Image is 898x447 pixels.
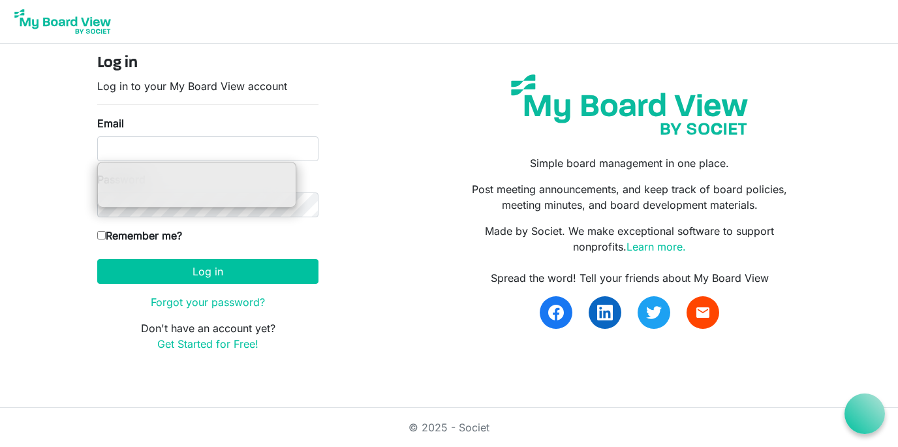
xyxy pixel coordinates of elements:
[97,320,318,352] p: Don't have an account yet?
[459,223,801,254] p: Made by Societ. We make exceptional software to support nonprofits.
[97,116,124,131] label: Email
[97,54,318,73] h4: Log in
[597,305,613,320] img: linkedin.svg
[501,65,758,145] img: my-board-view-societ.svg
[695,305,711,320] span: email
[151,296,265,309] a: Forgot your password?
[97,78,318,94] p: Log in to your My Board View account
[157,337,258,350] a: Get Started for Free!
[409,421,489,434] a: © 2025 - Societ
[97,231,106,239] input: Remember me?
[548,305,564,320] img: facebook.svg
[459,181,801,213] p: Post meeting announcements, and keep track of board policies, meeting minutes, and board developm...
[97,259,318,284] button: Log in
[687,296,719,329] a: email
[459,270,801,286] div: Spread the word! Tell your friends about My Board View
[627,240,686,253] a: Learn more.
[10,5,115,38] img: My Board View Logo
[459,155,801,171] p: Simple board management in one place.
[646,305,662,320] img: twitter.svg
[97,228,182,243] label: Remember me?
